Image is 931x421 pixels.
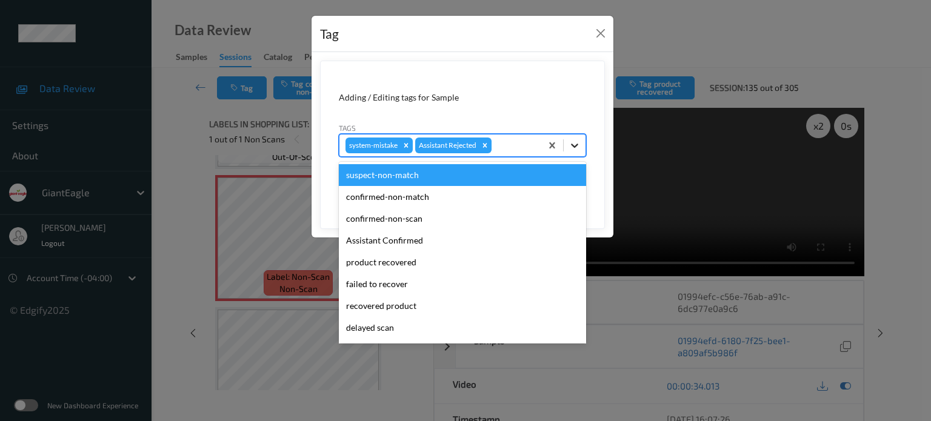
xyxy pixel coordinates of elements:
div: system-mistake [345,138,399,153]
div: Unusual activity [339,339,586,360]
button: Close [592,25,609,42]
div: product recovered [339,251,586,273]
div: suspect-non-match [339,164,586,186]
div: Assistant Rejected [415,138,478,153]
div: Assistant Confirmed [339,230,586,251]
div: Remove Assistant Rejected [478,138,492,153]
div: delayed scan [339,317,586,339]
div: Remove system-mistake [399,138,413,153]
div: Adding / Editing tags for Sample [339,91,586,104]
div: Tag [320,24,339,44]
label: Tags [339,122,356,133]
div: confirmed-non-match [339,186,586,208]
div: failed to recover [339,273,586,295]
div: recovered product [339,295,586,317]
div: confirmed-non-scan [339,208,586,230]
